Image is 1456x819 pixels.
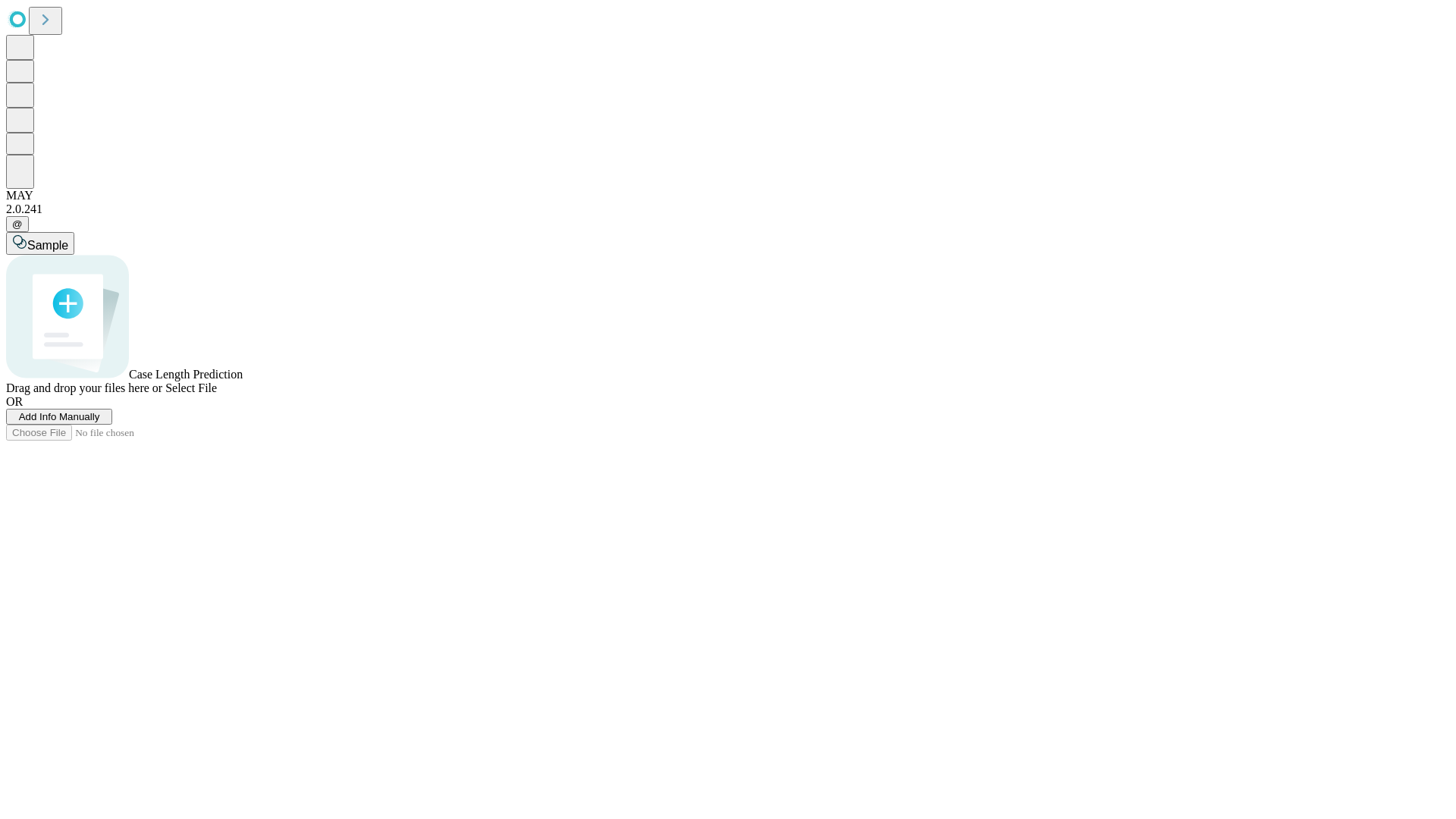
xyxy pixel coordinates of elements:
span: @ [12,218,23,230]
span: Select File [165,381,217,394]
span: Drag and drop your files here or [6,381,162,394]
button: Add Info Manually [6,409,112,425]
span: Add Info Manually [19,411,100,422]
span: Sample [27,239,68,252]
button: @ [6,216,29,232]
span: OR [6,395,23,408]
button: Sample [6,232,74,255]
div: MAY [6,189,1450,202]
div: 2.0.241 [6,202,1450,216]
span: Case Length Prediction [129,368,243,381]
